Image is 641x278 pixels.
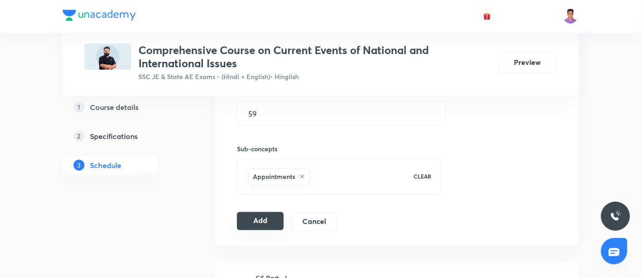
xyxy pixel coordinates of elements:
[90,101,138,112] h5: Course details
[63,98,186,116] a: 1Course details
[74,130,84,141] p: 2
[90,130,138,141] h5: Specifications
[483,12,491,20] img: avatar
[498,51,557,73] button: Preview
[63,127,186,145] a: 2Specifications
[84,44,131,70] img: 6AEF04CB-33D7-4056-8D94-03EEEFFEE63F_plus.png
[74,159,84,170] p: 3
[480,9,494,24] button: avatar
[291,213,338,231] button: Cancel
[237,144,441,154] h6: Sub-concepts
[237,102,445,125] input: 59
[74,101,84,112] p: 1
[90,159,121,170] h5: Schedule
[63,10,136,23] a: Company Logo
[138,72,491,81] p: SSC JE & State AE Exams - (Hindi + English) • Hinglish
[414,173,432,181] p: CLEAR
[610,211,621,222] img: ttu
[253,172,295,182] h6: Appointments
[138,44,491,70] h3: Comprehensive Course on Current Events of National and International Issues
[563,9,578,24] img: Tejas Sharma
[63,10,136,21] img: Company Logo
[237,212,284,230] button: Add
